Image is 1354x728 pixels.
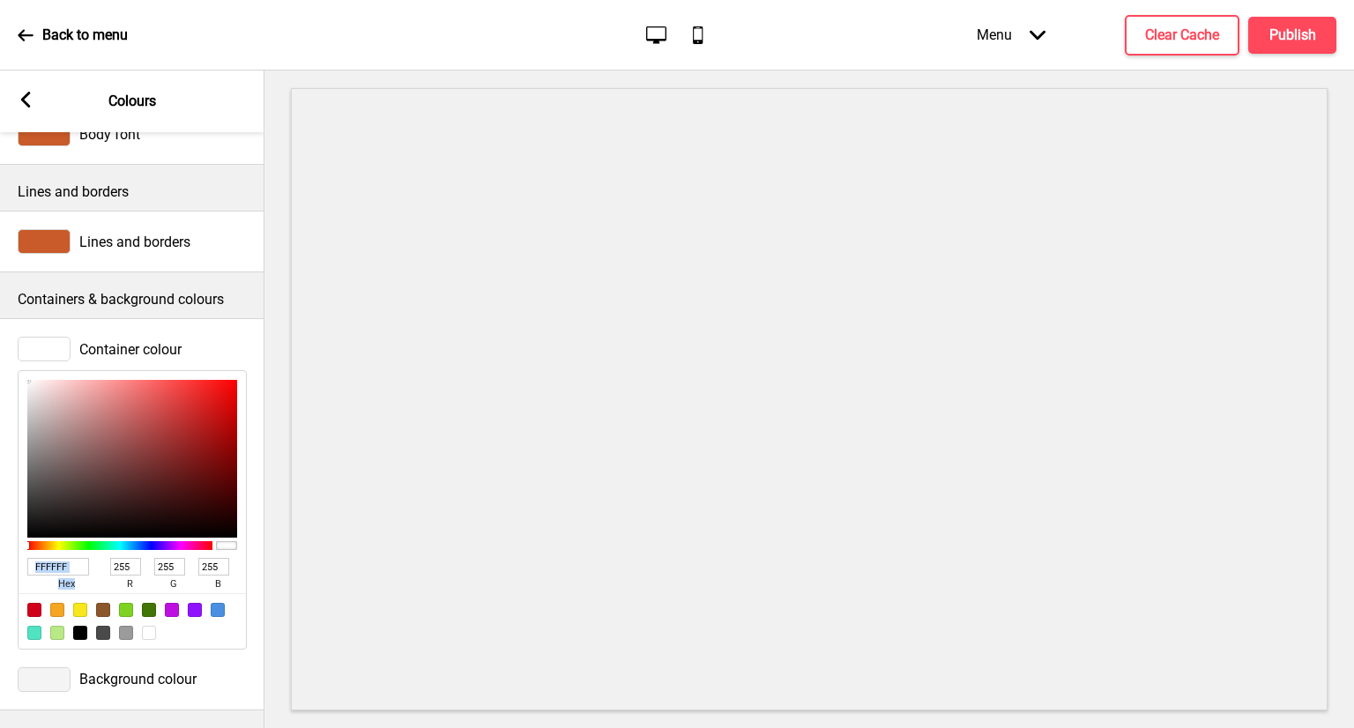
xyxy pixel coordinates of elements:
div: #B8E986 [50,626,64,640]
div: Menu [959,9,1063,61]
span: Lines and borders [79,234,190,250]
span: Background colour [79,671,197,687]
div: Body font [18,122,247,146]
div: Lines and borders [18,229,247,254]
div: #FFFFFF [142,626,156,640]
div: #000000 [73,626,87,640]
div: #F8E71C [73,603,87,617]
span: r [110,576,149,593]
div: #9013FE [188,603,202,617]
div: #4A4A4A [96,626,110,640]
p: Colours [108,92,156,111]
div: #7ED321 [119,603,133,617]
div: #4A90E2 [211,603,225,617]
button: Clear Cache [1125,15,1239,56]
span: b [198,576,237,593]
span: Body font [79,126,140,143]
div: #9B9B9B [119,626,133,640]
div: #BD10E0 [165,603,179,617]
button: Publish [1248,17,1336,54]
div: #F5A623 [50,603,64,617]
div: #50E3C2 [27,626,41,640]
div: Container colour [18,337,247,361]
p: Lines and borders [18,182,247,202]
span: g [154,576,193,593]
div: #8B572A [96,603,110,617]
h4: Clear Cache [1145,26,1219,45]
div: #D0021B [27,603,41,617]
p: Containers & background colours [18,290,247,309]
span: Container colour [79,341,182,358]
div: Background colour [18,667,247,692]
p: Back to menu [42,26,128,45]
span: hex [27,576,105,593]
a: Back to menu [18,11,128,59]
h4: Publish [1269,26,1316,45]
div: #417505 [142,603,156,617]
